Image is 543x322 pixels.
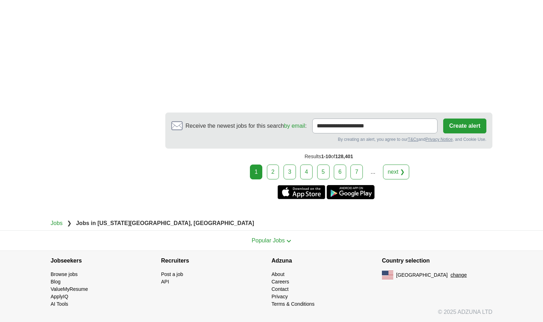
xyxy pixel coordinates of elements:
[382,251,492,271] h4: Country selection
[45,308,498,322] div: © 2025 ADZUNA LTD
[284,123,305,129] a: by email
[271,286,288,292] a: Contact
[51,279,61,284] a: Blog
[451,271,467,279] button: change
[284,165,296,179] a: 3
[350,165,363,179] a: 7
[382,271,393,279] img: US flag
[171,136,486,143] div: By creating an alert, you agree to our and , and Cookie Use.
[67,220,72,226] span: ❯
[165,149,492,165] div: Results of
[334,165,346,179] a: 6
[271,294,288,299] a: Privacy
[327,185,375,199] a: Get the Android app
[366,165,380,179] div: ...
[185,122,307,130] span: Receive the newest jobs for this search :
[321,154,331,159] span: 1-10
[161,271,183,277] a: Post a job
[51,220,63,226] a: Jobs
[250,165,262,179] div: 1
[252,237,285,243] span: Popular Jobs
[396,271,448,279] span: [GEOGRAPHIC_DATA]
[271,279,289,284] a: Careers
[271,301,314,307] a: Terms & Conditions
[286,240,291,243] img: toggle icon
[383,165,409,179] a: next ❯
[51,301,68,307] a: AI Tools
[161,279,169,284] a: API
[335,154,353,159] span: 128,401
[51,271,78,277] a: Browse jobs
[443,119,486,133] button: Create alert
[408,137,418,142] a: T&Cs
[51,286,88,292] a: ValueMyResume
[76,220,254,226] strong: Jobs in [US_STATE][GEOGRAPHIC_DATA], [GEOGRAPHIC_DATA]
[271,271,285,277] a: About
[51,294,68,299] a: ApplyIQ
[267,165,279,179] a: 2
[425,137,453,142] a: Privacy Notice
[317,165,330,179] a: 5
[278,185,325,199] a: Get the iPhone app
[300,165,313,179] a: 4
